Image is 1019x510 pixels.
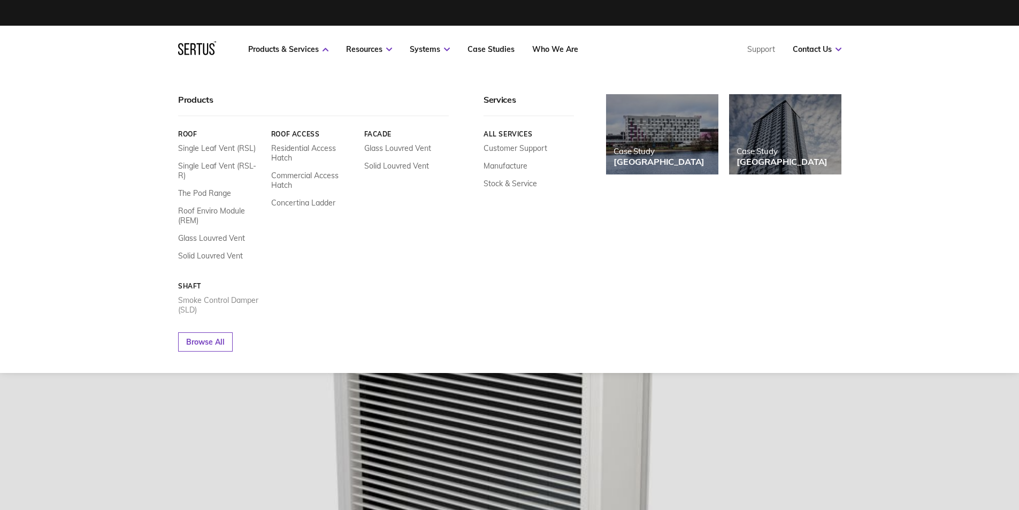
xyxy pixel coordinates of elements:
a: Facade [364,130,449,138]
a: Concertina Ladder [271,198,335,208]
a: All services [484,130,574,138]
a: Customer Support [484,143,547,153]
a: Support [747,44,775,54]
a: Resources [346,44,392,54]
a: Stock & Service [484,179,537,188]
a: Commercial Access Hatch [271,171,356,190]
a: Case Studies [468,44,515,54]
a: Glass Louvred Vent [178,233,245,243]
a: Shaft [178,282,263,290]
div: Products [178,94,449,116]
div: [GEOGRAPHIC_DATA] [614,156,704,167]
div: Services [484,94,574,116]
div: Case Study [614,146,704,156]
div: [GEOGRAPHIC_DATA] [737,156,828,167]
a: Systems [410,44,450,54]
a: Roof Access [271,130,356,138]
a: Case Study[GEOGRAPHIC_DATA] [729,94,841,174]
a: Residential Access Hatch [271,143,356,163]
a: The Pod Range [178,188,231,198]
a: Products & Services [248,44,328,54]
a: Contact Us [793,44,841,54]
div: Case Study [737,146,828,156]
a: Roof Enviro Module (REM) [178,206,263,225]
a: Browse All [178,332,233,352]
a: Single Leaf Vent (RSL) [178,143,256,153]
a: Manufacture [484,161,527,171]
a: Who We Are [532,44,578,54]
a: Smoke Control Damper (SLD) [178,295,263,315]
a: Glass Louvred Vent [364,143,431,153]
a: Solid Louvred Vent [364,161,428,171]
a: Solid Louvred Vent [178,251,243,261]
a: Roof [178,130,263,138]
a: Single Leaf Vent (RSL-R) [178,161,263,180]
a: Case Study[GEOGRAPHIC_DATA] [606,94,718,174]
